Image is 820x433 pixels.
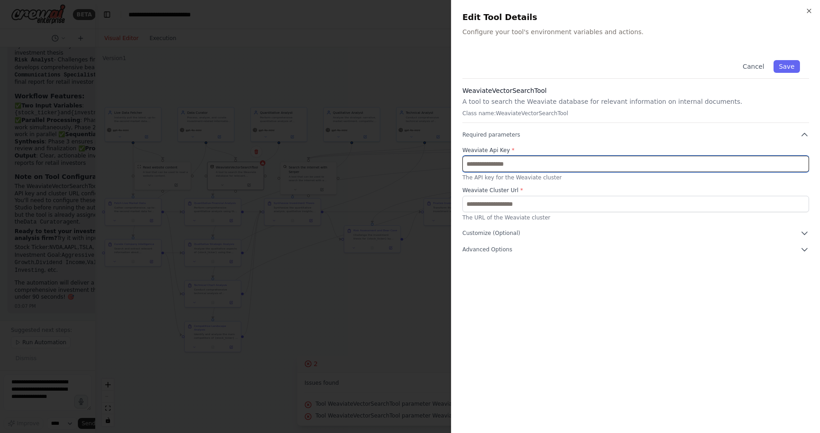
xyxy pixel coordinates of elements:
button: Required parameters [462,130,809,139]
p: The API key for the Weaviate cluster [462,174,809,181]
button: Customize (Optional) [462,229,809,238]
button: Advanced Options [462,245,809,254]
h3: WeaviateVectorSearchTool [462,86,809,95]
label: Weaviate Api Key [462,147,809,154]
button: Cancel [737,60,769,73]
button: Save [774,60,800,73]
span: Advanced Options [462,246,512,253]
p: Class name: WeaviateVectorSearchTool [462,110,809,117]
label: Weaviate Cluster Url [462,187,809,194]
span: Required parameters [462,131,520,138]
p: Configure your tool's environment variables and actions. [462,27,809,36]
h2: Edit Tool Details [462,11,809,24]
span: Customize (Optional) [462,229,520,237]
p: The URL of the Weaviate cluster [462,214,809,221]
p: A tool to search the Weaviate database for relevant information on internal documents. [462,97,809,106]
